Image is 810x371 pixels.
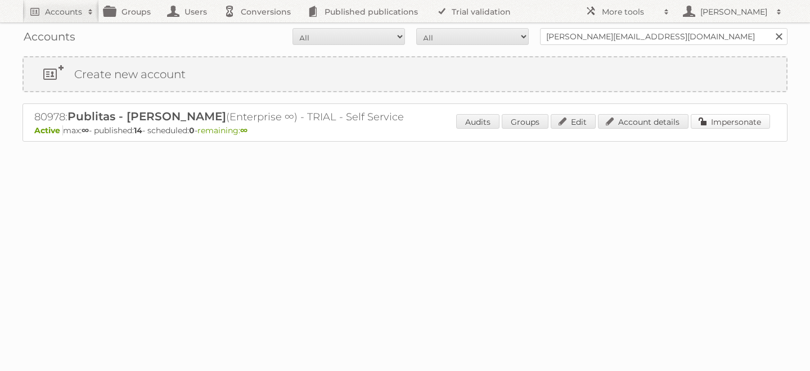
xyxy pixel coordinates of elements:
[691,114,770,129] a: Impersonate
[602,6,658,17] h2: More tools
[134,125,142,135] strong: 14
[45,6,82,17] h2: Accounts
[189,125,195,135] strong: 0
[82,125,89,135] strong: ∞
[24,57,786,91] a: Create new account
[697,6,771,17] h2: [PERSON_NAME]
[34,125,776,135] p: max: - published: - scheduled: -
[34,125,63,135] span: Active
[502,114,548,129] a: Groups
[456,114,499,129] a: Audits
[67,110,226,123] span: Publitas - [PERSON_NAME]
[197,125,247,135] span: remaining:
[34,110,428,124] h2: 80978: (Enterprise ∞) - TRIAL - Self Service
[240,125,247,135] strong: ∞
[551,114,596,129] a: Edit
[598,114,688,129] a: Account details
